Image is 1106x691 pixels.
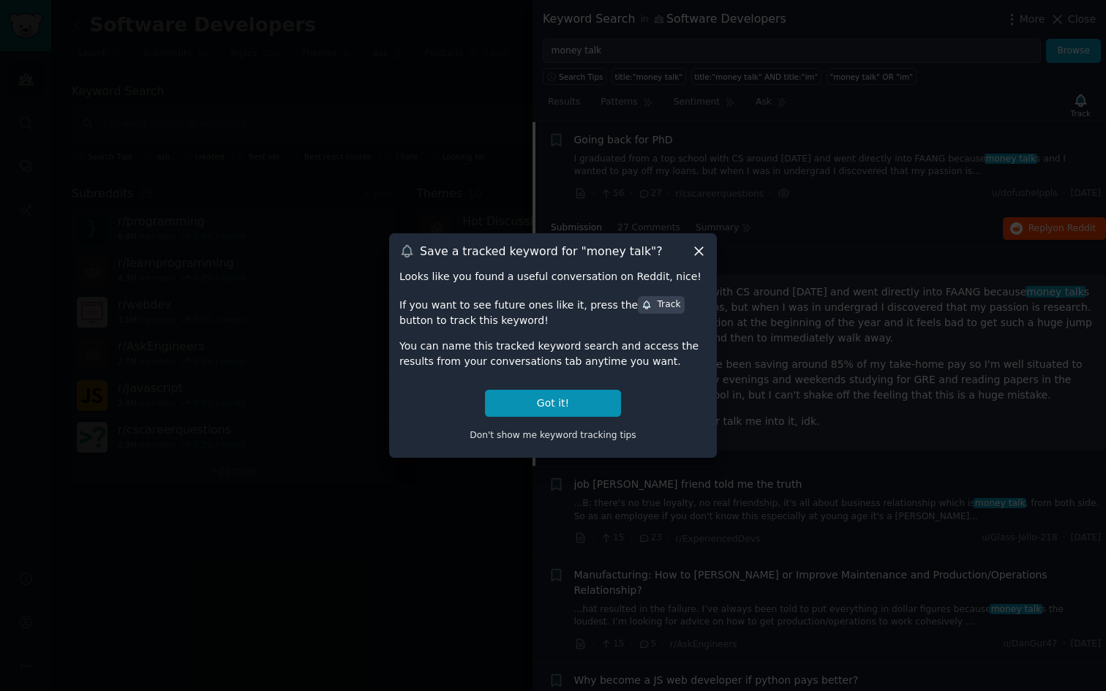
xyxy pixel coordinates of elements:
h3: Save a tracked keyword for " money talk "? [420,243,663,259]
button: Got it! [485,390,621,417]
div: Track [642,298,680,311]
div: Looks like you found a useful conversation on Reddit, nice! [399,269,707,284]
span: Don't show me keyword tracking tips [470,430,636,440]
div: If you want to see future ones like it, press the button to track this keyword! [399,295,707,328]
div: You can name this tracked keyword search and access the results from your conversations tab anyti... [399,339,707,369]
